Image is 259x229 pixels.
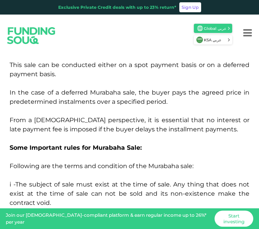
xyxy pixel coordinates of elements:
[10,144,142,151] span: Some Important rules for Murabaha Sale:
[1,20,62,51] img: Logo
[196,36,203,43] img: SA Flag
[6,212,211,226] div: Join our [DEMOGRAPHIC_DATA]-compliant platform & earn regular income up to 26%* per year
[236,18,259,48] button: Menu
[204,37,227,43] span: KSA عربي
[179,2,201,12] a: Sign Up
[197,26,203,31] img: SA Flag
[58,4,176,11] div: Exclusive Private Credit deals with up to 23% return*
[10,181,249,206] span: i -The subject of sale must exist at the time of sale. Any thing that does not exist at the time ...
[204,26,227,31] span: Global عربي
[215,211,253,227] a: Start investing
[10,162,193,170] span: Following are the terms and condition of the Murabaha sale:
